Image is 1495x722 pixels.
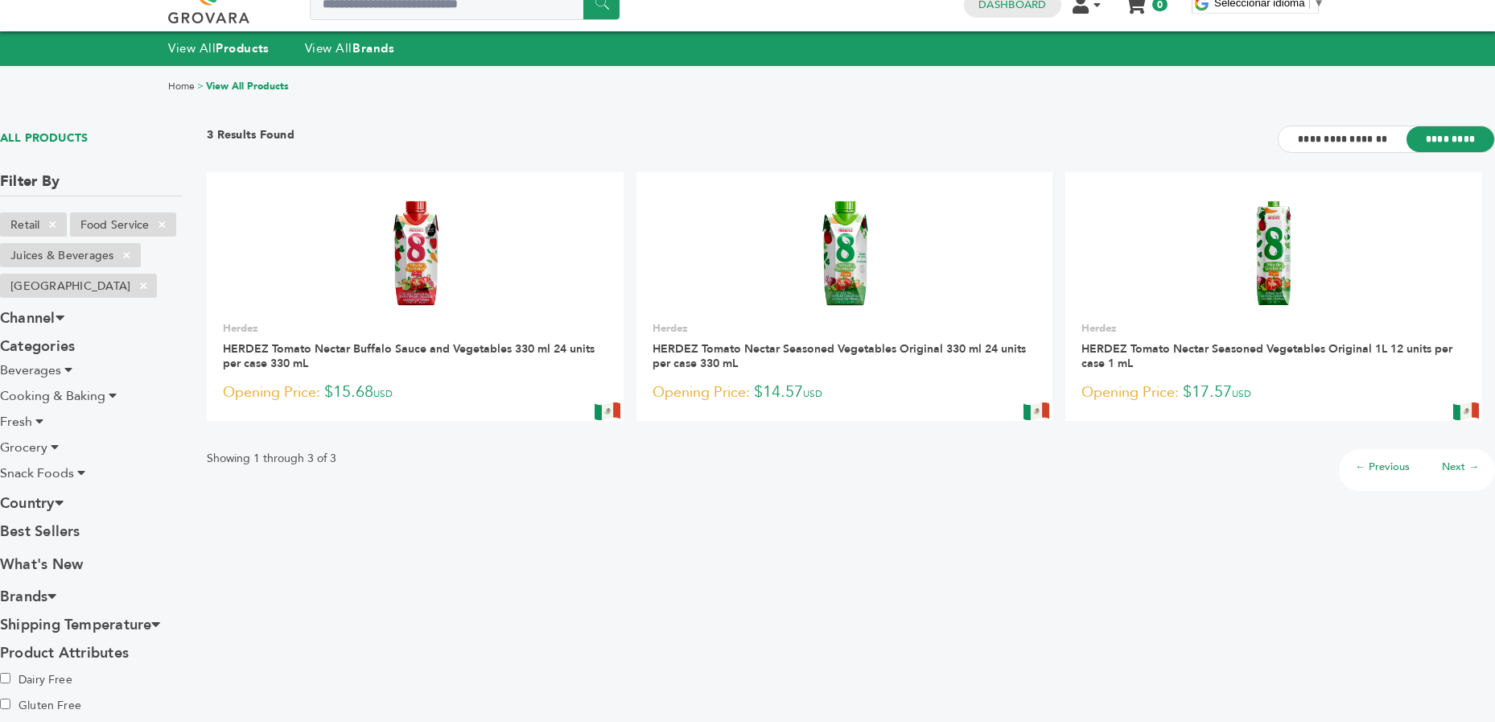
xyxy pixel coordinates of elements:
p: $14.57 [653,381,1037,405]
p: Herdez [223,321,607,336]
span: USD [373,387,393,400]
span: Opening Price: [223,382,320,403]
span: Opening Price: [1081,382,1179,403]
span: × [130,276,157,295]
strong: Brands [352,40,394,56]
a: HERDEZ Tomato Nectar Seasoned Vegetables Original 1L 12 units per case 1 mL [1081,341,1452,371]
a: View AllBrands [305,40,395,56]
span: Opening Price: [653,382,750,403]
span: × [39,215,66,234]
p: Herdez [653,321,1037,336]
li: Food Service [70,212,176,237]
span: USD [803,387,822,400]
img: HERDEZ Tomato Nectar Seasoned Vegetables Original 1L 12 units per case 1 mL [1216,195,1332,311]
a: ← Previous [1355,460,1410,474]
a: HERDEZ Tomato Nectar Buffalo Sauce and Vegetables 330 ml 24 units per case 330 mL [223,341,595,371]
h3: 3 Results Found [207,127,294,152]
a: Home [168,80,195,93]
img: HERDEZ Tomato Nectar Seasoned Vegetables Original 330 ml 24 units per case 330 mL [786,195,903,311]
img: HERDEZ Tomato Nectar Buffalo Sauce and Vegetables 330 ml 24 units per case 330 mL [357,195,474,311]
a: View All Products [206,80,289,93]
a: HERDEZ Tomato Nectar Seasoned Vegetables Original 330 ml 24 units per case 330 mL [653,341,1026,371]
p: $17.57 [1081,381,1466,405]
span: USD [1232,387,1251,400]
strong: Products [216,40,269,56]
span: × [149,215,175,234]
a: View AllProducts [168,40,270,56]
p: Herdez [1081,321,1466,336]
p: $15.68 [223,381,607,405]
a: Next → [1442,460,1479,474]
span: × [113,245,140,265]
span: > [197,80,204,93]
p: Showing 1 through 3 of 3 [207,449,336,468]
